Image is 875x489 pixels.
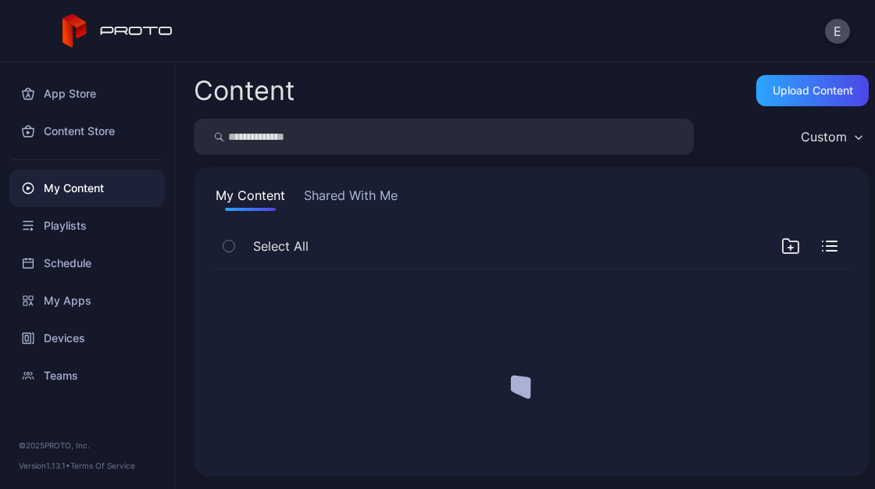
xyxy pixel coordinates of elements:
button: Custom [793,119,869,155]
div: Custom [801,129,847,145]
button: My Content [212,186,288,211]
button: Upload Content [756,75,869,106]
button: E [825,19,850,44]
a: Playlists [9,207,165,244]
a: Schedule [9,244,165,282]
a: App Store [9,75,165,112]
a: Teams [9,357,165,394]
a: Devices [9,319,165,357]
span: Version 1.13.1 • [19,461,70,470]
a: My Apps [9,282,165,319]
a: Content Store [9,112,165,150]
button: Shared With Me [301,186,401,211]
a: Terms Of Service [70,461,135,470]
div: Upload Content [773,84,853,97]
a: My Content [9,170,165,207]
span: Select All [253,237,309,255]
div: Content [194,77,295,104]
div: © 2025 PROTO, Inc. [19,439,155,452]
